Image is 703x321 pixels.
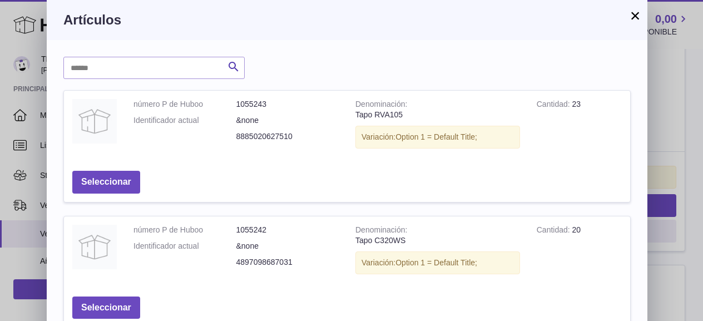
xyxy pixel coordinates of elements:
[537,100,572,111] strong: Cantidad
[133,99,236,110] dt: número P de Huboo
[537,225,572,237] strong: Cantidad
[236,241,339,251] dd: &none
[63,11,631,29] h3: Artículos
[72,225,117,269] img: Tapo C320WS
[236,99,339,110] dd: 1055243
[133,241,236,251] dt: Identificador actual
[355,225,407,237] strong: Denominación
[528,91,630,162] td: 23
[395,258,477,267] span: Option 1 = Default Title;
[72,99,117,144] img: Tapo RVA105
[72,297,140,319] button: Seleccionar
[355,110,520,120] div: Tapo RVA105
[355,251,520,274] div: Variación:
[72,171,140,194] button: Seleccionar
[355,100,407,111] strong: Denominación
[236,225,339,235] dd: 1055242
[395,132,477,141] span: Option 1 = Default Title;
[236,131,339,142] dd: 8885020627510
[133,115,236,126] dt: Identificador actual
[355,235,520,246] div: Tapo C320WS
[236,257,339,268] dd: 4897098687031
[528,216,630,288] td: 20
[355,126,520,149] div: Variación:
[236,115,339,126] dd: &none
[133,225,236,235] dt: número P de Huboo
[628,9,642,22] button: ×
